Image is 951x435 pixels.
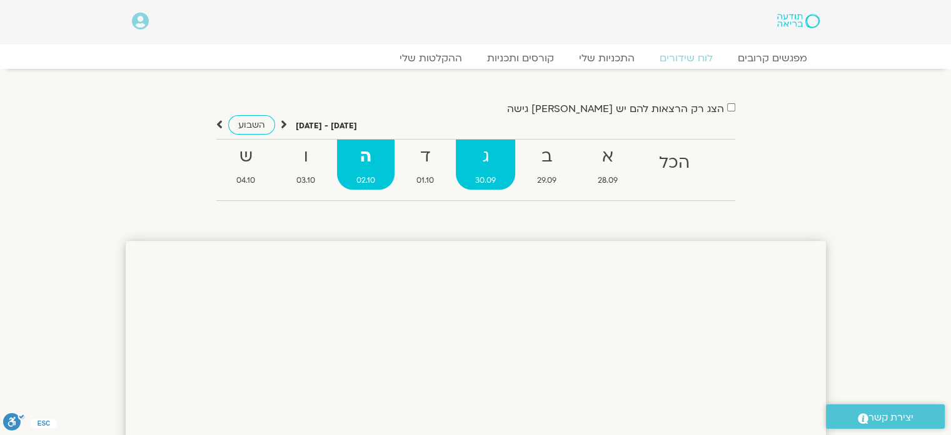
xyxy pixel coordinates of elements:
a: ו03.10 [277,140,335,190]
a: השבוע [228,115,275,135]
a: לוח שידורים [647,52,725,64]
a: ג30.09 [456,140,515,190]
span: 04.10 [218,174,275,187]
span: יצירת קשר [868,409,913,426]
a: מפגשים קרובים [725,52,820,64]
strong: ג [456,143,515,171]
a: יצירת קשר [826,404,945,429]
span: 30.09 [456,174,515,187]
span: השבוע [238,119,265,131]
a: הכל [640,140,709,190]
strong: ד [397,143,453,171]
a: קורסים ותכניות [475,52,566,64]
strong: ב [518,143,576,171]
nav: Menu [132,52,820,64]
strong: ו [277,143,335,171]
strong: א [578,143,637,171]
label: הצג רק הרצאות להם יש [PERSON_NAME] גישה [507,103,724,115]
strong: הכל [640,149,709,177]
strong: ה [337,143,395,171]
a: ההקלטות שלי [387,52,475,64]
a: התכניות שלי [566,52,647,64]
a: ש04.10 [218,140,275,190]
span: 03.10 [277,174,335,187]
a: ד01.10 [397,140,453,190]
span: 01.10 [397,174,453,187]
span: 28.09 [578,174,637,187]
p: [DATE] - [DATE] [296,120,357,133]
span: 29.09 [518,174,576,187]
a: ה02.10 [337,140,395,190]
strong: ש [218,143,275,171]
a: ב29.09 [518,140,576,190]
a: א28.09 [578,140,637,190]
span: 02.10 [337,174,395,187]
